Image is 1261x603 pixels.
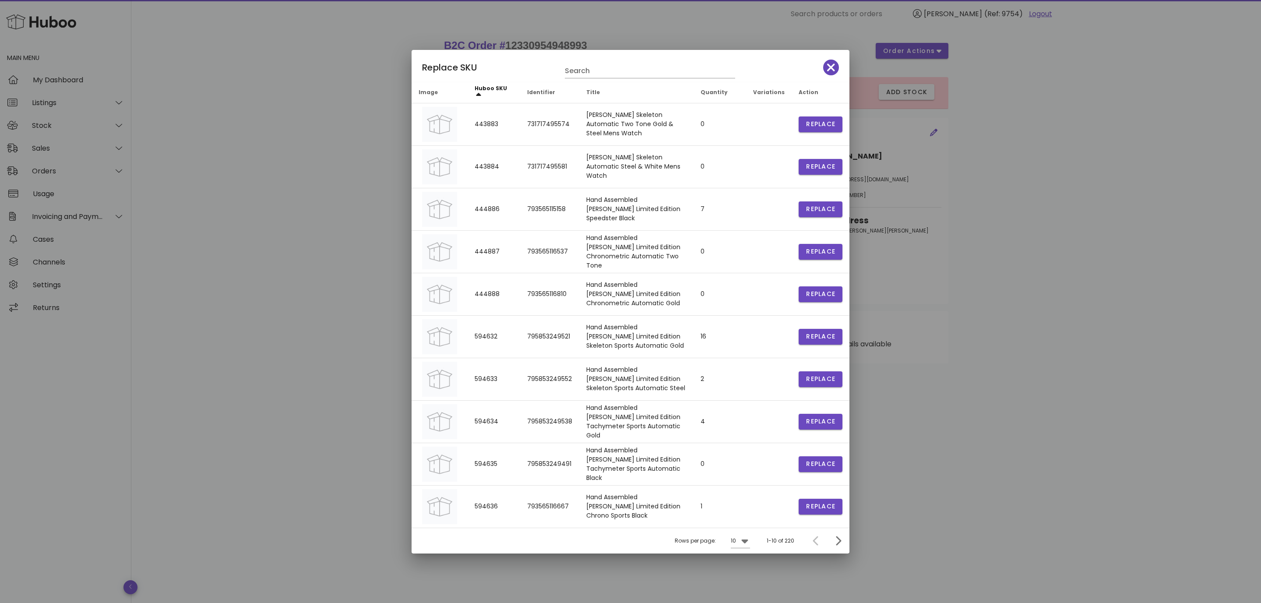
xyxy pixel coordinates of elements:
span: Replace [806,502,835,511]
span: Replace [806,162,835,171]
td: Hand Assembled [PERSON_NAME] Limited Edition Chronometric Automatic Gold [579,273,694,316]
span: Replace [806,459,835,469]
td: 594634 [468,401,520,443]
span: Title [586,88,600,96]
td: 444887 [468,231,520,273]
td: 793565116667 [520,486,579,528]
td: 0 [694,273,746,316]
td: 795853249552 [520,358,579,401]
td: 16 [694,316,746,358]
td: 0 [694,231,746,273]
th: Title: Not sorted. Activate to sort ascending. [579,82,694,103]
td: 444886 [468,188,520,231]
td: 7 [694,188,746,231]
td: Hand Assembled [PERSON_NAME] Limited Edition Chrono Sports Black [579,486,694,528]
span: Action [799,88,818,96]
td: 594635 [468,443,520,486]
td: Hand Assembled [PERSON_NAME] Limited Edition Skeleton Sports Automatic Steel [579,358,694,401]
td: 0 [694,103,746,146]
button: Replace [799,499,842,515]
button: Replace [799,286,842,302]
span: Replace [806,205,835,214]
th: Image [412,82,468,103]
button: Replace [799,414,842,430]
td: 443883 [468,103,520,146]
th: Action [792,82,849,103]
td: [PERSON_NAME] Skeleton Automatic Two Tone Gold & Steel Mens Watch [579,103,694,146]
td: 793565115158 [520,188,579,231]
td: [PERSON_NAME] Skeleton Automatic Steel & White Mens Watch [579,146,694,188]
span: Replace [806,247,835,256]
td: Hand Assembled [PERSON_NAME] Limited Edition Chronometric Automatic Two Tone [579,231,694,273]
td: 1 [694,486,746,528]
td: 731717495574 [520,103,579,146]
div: 10Rows per page: [731,534,750,548]
td: 594632 [468,316,520,358]
span: Replace [806,289,835,299]
div: 10 [731,537,736,545]
span: Replace [806,417,835,426]
div: Rows per page: [675,528,750,554]
button: Next page [830,533,846,549]
td: Hand Assembled [PERSON_NAME] Limited Edition Tachymeter Sports Automatic Black [579,443,694,486]
th: Identifier: Not sorted. Activate to sort ascending. [520,82,579,103]
span: Replace [806,332,835,341]
button: Replace [799,244,842,260]
button: Replace [799,116,842,132]
td: Hand Assembled [PERSON_NAME] Limited Edition Speedster Black [579,188,694,231]
td: Hand Assembled [PERSON_NAME] Limited Edition Skeleton Sports Automatic Gold [579,316,694,358]
span: Replace [806,120,835,129]
th: Variations [746,82,792,103]
th: Quantity [694,82,746,103]
button: Replace [799,201,842,217]
button: Replace [799,159,842,175]
button: Replace [799,371,842,387]
td: 795853249521 [520,316,579,358]
td: 793565116810 [520,273,579,316]
td: 594636 [468,486,520,528]
span: Replace [806,374,835,384]
td: 4 [694,401,746,443]
span: Quantity [701,88,728,96]
span: Identifier [527,88,555,96]
button: Replace [799,329,842,345]
td: 0 [694,146,746,188]
td: 444888 [468,273,520,316]
th: Huboo SKU: Sorted ascending. Activate to sort descending. [468,82,520,103]
td: 795853249538 [520,401,579,443]
div: Replace SKU [412,50,849,82]
td: Hand Assembled [PERSON_NAME] Limited Edition Tachymeter Sports Automatic Gold [579,401,694,443]
span: Huboo SKU [475,85,507,92]
span: Image [419,88,438,96]
td: 731717495581 [520,146,579,188]
td: 443884 [468,146,520,188]
button: Replace [799,456,842,472]
td: 0 [694,443,746,486]
span: Variations [753,88,785,96]
div: 1-10 of 220 [767,537,794,545]
td: 795853249491 [520,443,579,486]
td: 594633 [468,358,520,401]
td: 2 [694,358,746,401]
td: 793565116537 [520,231,579,273]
